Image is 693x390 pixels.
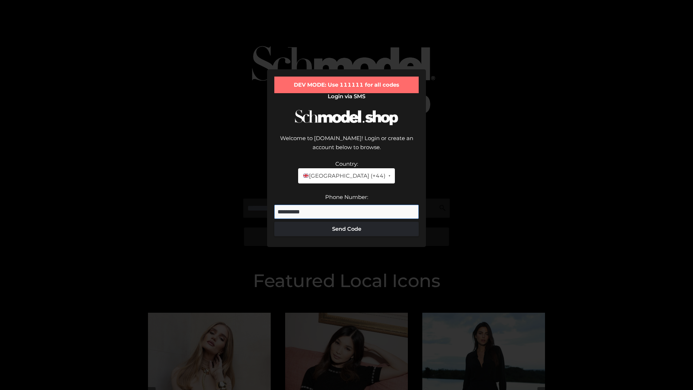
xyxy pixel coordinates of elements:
[335,160,358,167] label: Country:
[303,173,309,178] img: 🇬🇧
[274,77,419,93] div: DEV MODE: Use 111111 for all codes
[274,93,419,100] h2: Login via SMS
[302,171,385,181] span: [GEOGRAPHIC_DATA] (+44)
[292,103,401,132] img: Schmodel Logo
[274,222,419,236] button: Send Code
[274,134,419,159] div: Welcome to [DOMAIN_NAME]! Login or create an account below to browse.
[325,194,368,200] label: Phone Number:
